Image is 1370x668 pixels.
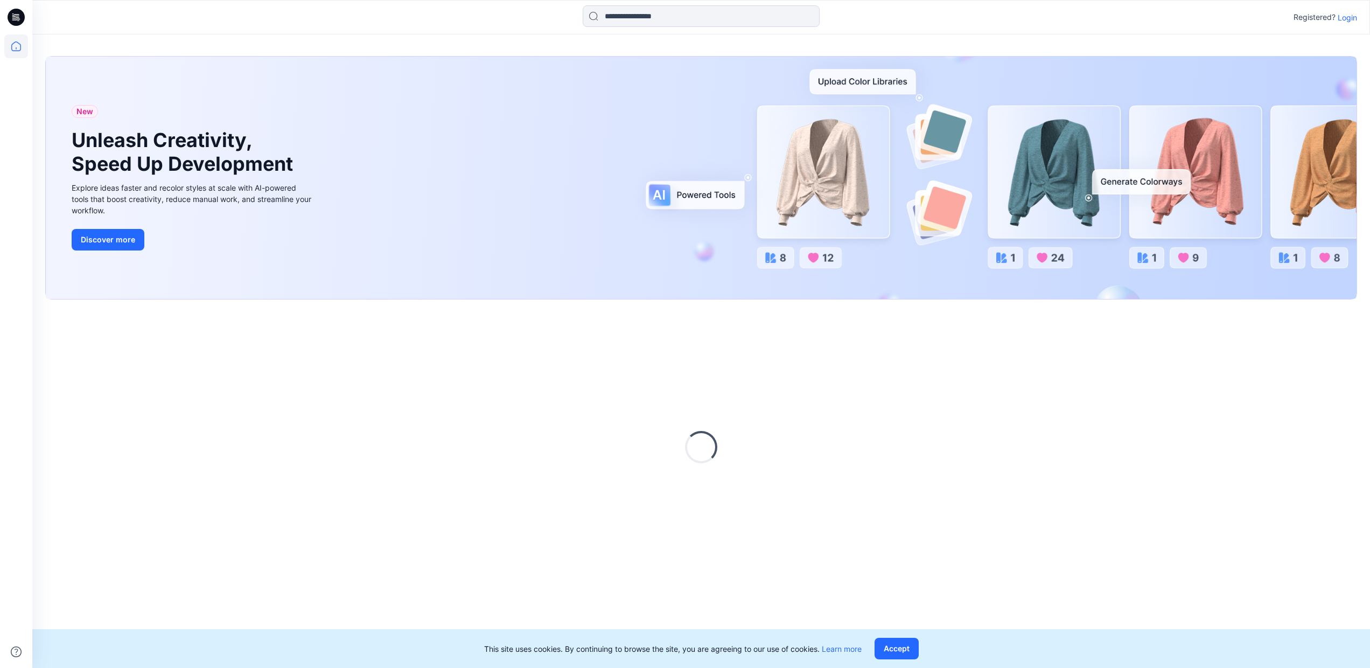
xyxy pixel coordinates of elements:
[72,229,314,250] a: Discover more
[72,229,144,250] button: Discover more
[72,182,314,216] div: Explore ideas faster and recolor styles at scale with AI-powered tools that boost creativity, red...
[822,644,862,653] a: Learn more
[1338,12,1357,23] p: Login
[72,129,298,175] h1: Unleash Creativity, Speed Up Development
[875,638,919,659] button: Accept
[76,105,93,118] span: New
[484,643,862,655] p: This site uses cookies. By continuing to browse the site, you are agreeing to our use of cookies.
[1294,11,1336,24] p: Registered?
